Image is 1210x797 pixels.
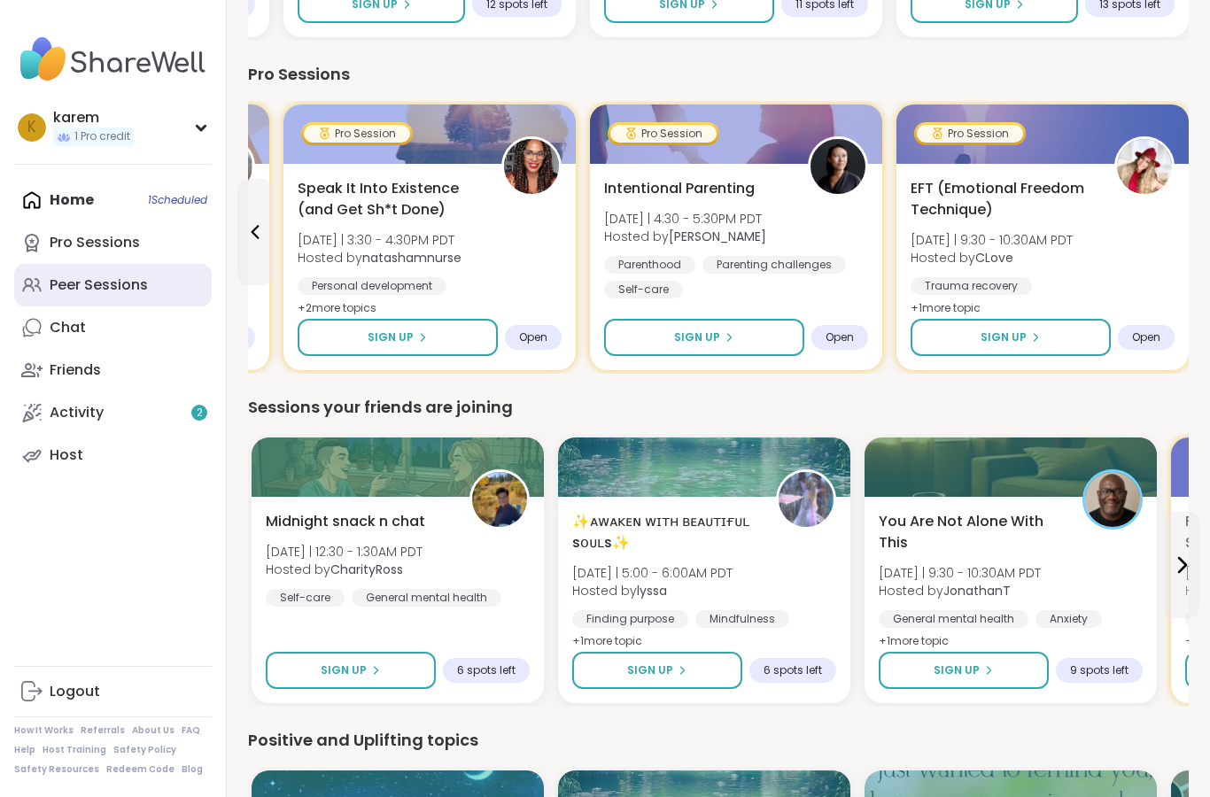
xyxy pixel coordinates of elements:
button: Sign Up [911,319,1111,356]
span: [DATE] | 9:30 - 10:30AM PDT [911,231,1073,249]
a: Host Training [43,744,106,756]
div: Trauma recovery [911,277,1032,295]
div: Pro Session [917,125,1023,143]
span: 9 spots left [1070,663,1129,677]
span: You Are Not Alone With This [879,511,1063,553]
span: Hosted by [266,561,423,578]
span: 2 [197,406,203,421]
button: Sign Up [604,319,804,356]
div: Pro Sessions [248,62,1189,87]
span: Sign Up [674,329,720,345]
a: Pro Sessions [14,221,212,264]
span: [DATE] | 3:30 - 4:30PM PDT [298,231,462,249]
div: Parenthood [604,256,695,274]
span: Hosted by [911,249,1073,267]
span: [DATE] | 12:30 - 1:30AM PDT [266,543,423,561]
span: EFT (Emotional Freedom Technique) [911,178,1095,221]
div: Positive and Uplifting topics [248,728,1189,753]
span: 6 spots left [457,663,516,677]
span: k [27,116,36,139]
a: Activity2 [14,391,212,434]
a: Blog [182,763,203,776]
span: Speak It Into Existence (and Get Sh*t Done) [298,178,482,221]
a: Redeem Code [106,763,175,776]
span: Sign Up [368,329,414,345]
span: Hosted by [604,228,766,245]
span: [DATE] | 9:30 - 10:30AM PDT [879,564,1041,582]
div: Finding purpose [572,610,688,628]
span: 1 Pro credit [74,129,130,144]
button: Sign Up [879,652,1049,689]
img: CharityRoss [472,472,527,527]
img: Natasha [811,139,865,194]
span: Sign Up [321,662,367,678]
div: Personal development [298,277,446,295]
a: How It Works [14,724,74,737]
span: Open [519,330,547,344]
a: Host [14,434,212,476]
span: Sign Up [627,662,673,678]
button: Sign Up [266,652,436,689]
div: Pro Session [610,125,717,143]
img: natashamnurse [504,139,559,194]
a: Logout [14,670,212,713]
div: Sessions your friends are joining [248,395,1189,420]
b: [PERSON_NAME] [669,228,766,245]
b: CLove [975,249,1013,267]
span: Sign Up [934,662,980,678]
a: Referrals [81,724,125,737]
span: ✨ᴀᴡᴀᴋᴇɴ ᴡɪᴛʜ ʙᴇᴀᴜᴛɪғᴜʟ sᴏᴜʟs✨ [572,511,756,553]
img: lyssa [779,472,834,527]
span: Intentional Parenting [604,178,755,199]
div: Self-care [604,281,683,298]
b: JonathanT [943,582,1011,600]
span: Open [826,330,854,344]
div: Host [50,445,83,465]
div: Activity [50,403,104,422]
div: Friends [50,360,101,380]
div: Logout [50,682,100,701]
a: Help [14,744,35,756]
a: Chat [14,306,212,349]
span: Open [1132,330,1160,344]
a: About Us [132,724,175,737]
span: Sign Up [981,329,1027,345]
div: Mindfulness [695,610,789,628]
div: Peer Sessions [50,275,148,295]
span: [DATE] | 4:30 - 5:30PM PDT [604,210,766,228]
span: 6 spots left [764,663,822,677]
a: Friends [14,349,212,391]
span: Hosted by [298,249,462,267]
img: CLove [1117,139,1172,194]
div: Anxiety [1035,610,1102,628]
a: FAQ [182,724,200,737]
span: Hosted by [879,582,1041,600]
span: [DATE] | 5:00 - 6:00AM PDT [572,564,733,582]
div: General mental health [352,589,501,607]
b: CharityRoss [330,561,403,578]
div: Chat [50,318,86,337]
img: ShareWell Nav Logo [14,28,212,90]
button: Sign Up [298,319,498,356]
div: General mental health [879,610,1028,628]
b: natashamnurse [362,249,462,267]
img: JonathanT [1085,472,1140,527]
a: Safety Policy [113,744,176,756]
button: Sign Up [572,652,742,689]
span: Midnight snack n chat [266,511,425,532]
span: Hosted by [572,582,733,600]
a: Peer Sessions [14,264,212,306]
div: Pro Sessions [50,233,140,252]
div: Pro Session [304,125,410,143]
div: karem [53,108,134,128]
div: Parenting challenges [702,256,846,274]
b: lyssa [637,582,667,600]
a: Safety Resources [14,763,99,776]
div: Self-care [266,589,345,607]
